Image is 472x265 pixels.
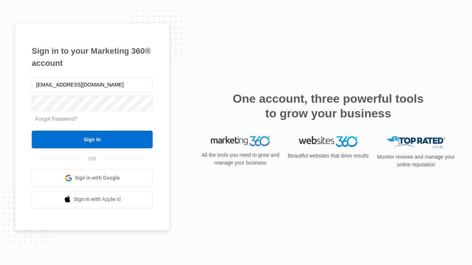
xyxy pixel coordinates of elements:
[211,136,270,146] img: Marketing 360
[75,174,120,182] span: Sign in with Google
[230,91,426,121] h2: One account, three powerful tools to grow your business
[299,136,358,147] img: Websites 360
[32,169,153,187] a: Sign in with Google
[83,155,101,163] span: OR
[375,153,457,169] p: Monitor reviews and manage your online reputation
[32,191,153,208] a: Sign in with Apple Id
[32,77,153,92] input: Email
[35,116,77,122] a: Forgot Password?
[386,136,445,148] img: Top Rated Local
[32,131,153,148] input: Sign In
[74,195,121,203] span: Sign in with Apple Id
[32,45,153,69] h1: Sign in to your Marketing 360® account
[287,152,369,160] p: Beautiful websites that drive results
[199,151,282,167] p: All the tools you need to grow and manage your business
